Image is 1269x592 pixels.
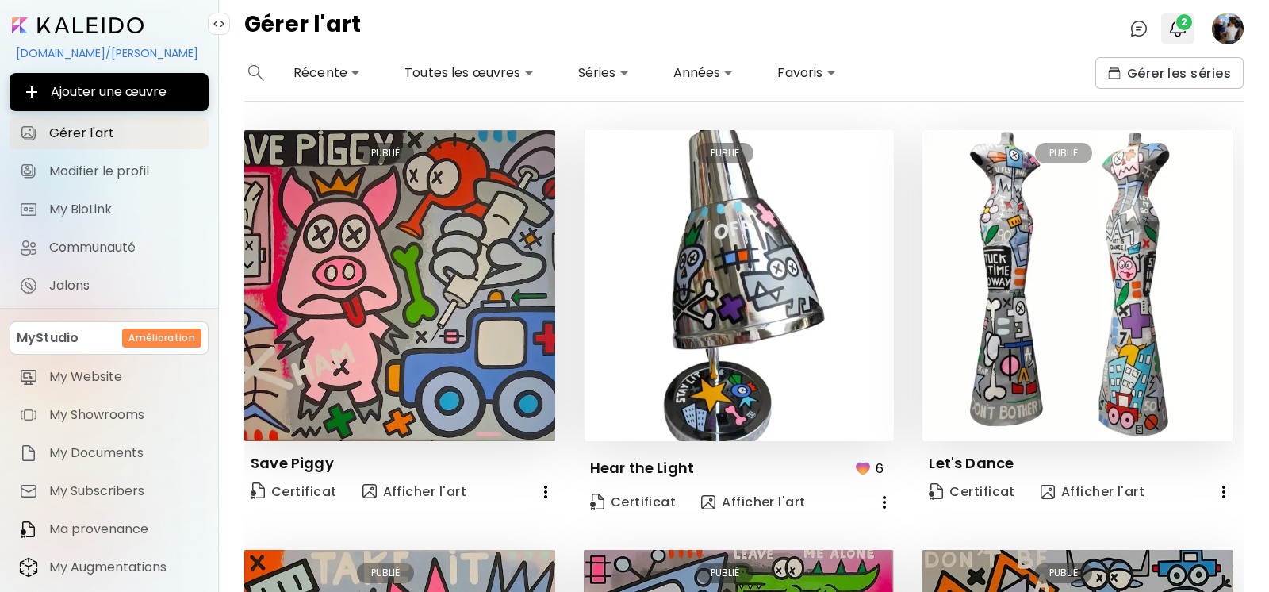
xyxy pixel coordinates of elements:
[10,399,209,431] a: itemMy Showrooms
[590,494,604,510] img: Certificate
[572,60,635,86] div: Séries
[590,459,694,478] p: Hear the Light
[128,331,195,345] h6: Amélioration
[10,437,209,469] a: itemMy Documents
[10,475,209,507] a: itemMy Subscribers
[1129,19,1148,38] img: chatIcon
[213,17,225,30] img: collapse
[584,486,683,518] a: CertificateCertificat
[701,494,805,511] span: Afficher l'art
[22,83,196,102] span: Ajouter une œuvre
[1041,483,1144,501] span: Afficher l'art
[19,406,38,425] img: item
[244,476,343,508] a: CertificateCertificat
[287,60,366,86] div: Récente
[922,476,1022,508] a: CertificateCertificat
[49,559,199,575] span: My Augmentations
[251,482,265,499] img: Certificate
[362,484,377,498] img: view-art
[701,495,715,509] img: view-art
[696,563,753,583] div: PUBLIÉ
[876,459,884,479] p: 6
[771,60,842,86] div: Favoris
[398,60,540,86] div: Toutes les œuvres
[49,369,199,385] span: My Website
[362,482,466,502] span: Afficher l'art
[1164,15,1191,42] button: bellIcon2
[584,130,895,441] img: thumbnail
[667,60,740,86] div: Années
[49,483,199,499] span: My Subscribers
[49,521,199,537] span: Ma provenance
[19,520,38,539] img: item
[251,454,334,473] p: Save Piggy
[10,194,209,225] a: completeMy BioLink iconMy BioLink
[695,486,811,518] button: view-artAfficher l'art
[19,444,38,463] img: item
[19,557,38,578] img: item
[929,454,1014,473] p: Let's Dance
[929,483,943,500] img: Certificate
[49,445,199,461] span: My Documents
[1035,143,1092,163] div: PUBLIÉ
[49,278,199,294] span: Jalons
[248,65,264,81] img: search
[10,117,209,149] a: Gérer l'art iconGérer l'art
[10,270,209,302] a: completeJalons iconJalons
[49,240,199,256] span: Communauté
[1176,14,1192,30] span: 2
[10,156,209,187] a: Modifier le profil iconModifier le profil
[1035,563,1092,583] div: PUBLIÉ
[357,143,414,163] div: PUBLIÉ
[19,367,38,386] img: item
[49,125,199,141] span: Gérer l'art
[10,40,209,67] div: [DOMAIN_NAME]/[PERSON_NAME]
[244,57,268,89] button: search
[853,459,872,478] img: favorites
[10,513,209,545] a: itemMa provenance
[929,483,1015,501] span: Certificat
[356,476,473,508] button: view-artAfficher l'art
[19,200,38,219] img: My BioLink icon
[49,163,199,179] span: Modifier le profil
[1108,65,1231,82] span: Gérer les séries
[10,232,209,263] a: Communauté iconCommunauté
[357,563,414,583] div: PUBLIÉ
[10,552,209,583] a: itemMy Augmentations
[1168,19,1187,38] img: bellIcon
[251,481,337,502] span: Certificat
[49,407,199,423] span: My Showrooms
[19,276,38,295] img: Jalons icon
[244,13,361,44] h4: Gérer l'art
[1095,57,1244,89] button: collectionsGérer les séries
[849,454,894,483] button: favorites6
[17,329,79,348] p: MyStudio
[244,130,555,441] img: thumbnail
[922,130,1233,441] img: thumbnail
[696,143,753,163] div: PUBLIÉ
[1034,476,1151,508] button: view-artAfficher l'art
[1041,485,1055,499] img: view-art
[10,361,209,393] a: itemMy Website
[19,482,38,501] img: item
[10,73,209,111] button: Ajouter une œuvre
[19,124,38,143] img: Gérer l'art icon
[590,494,677,511] span: Certificat
[19,238,38,257] img: Communauté icon
[1108,67,1121,79] img: collections
[49,202,199,217] span: My BioLink
[19,162,38,181] img: Modifier le profil icon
